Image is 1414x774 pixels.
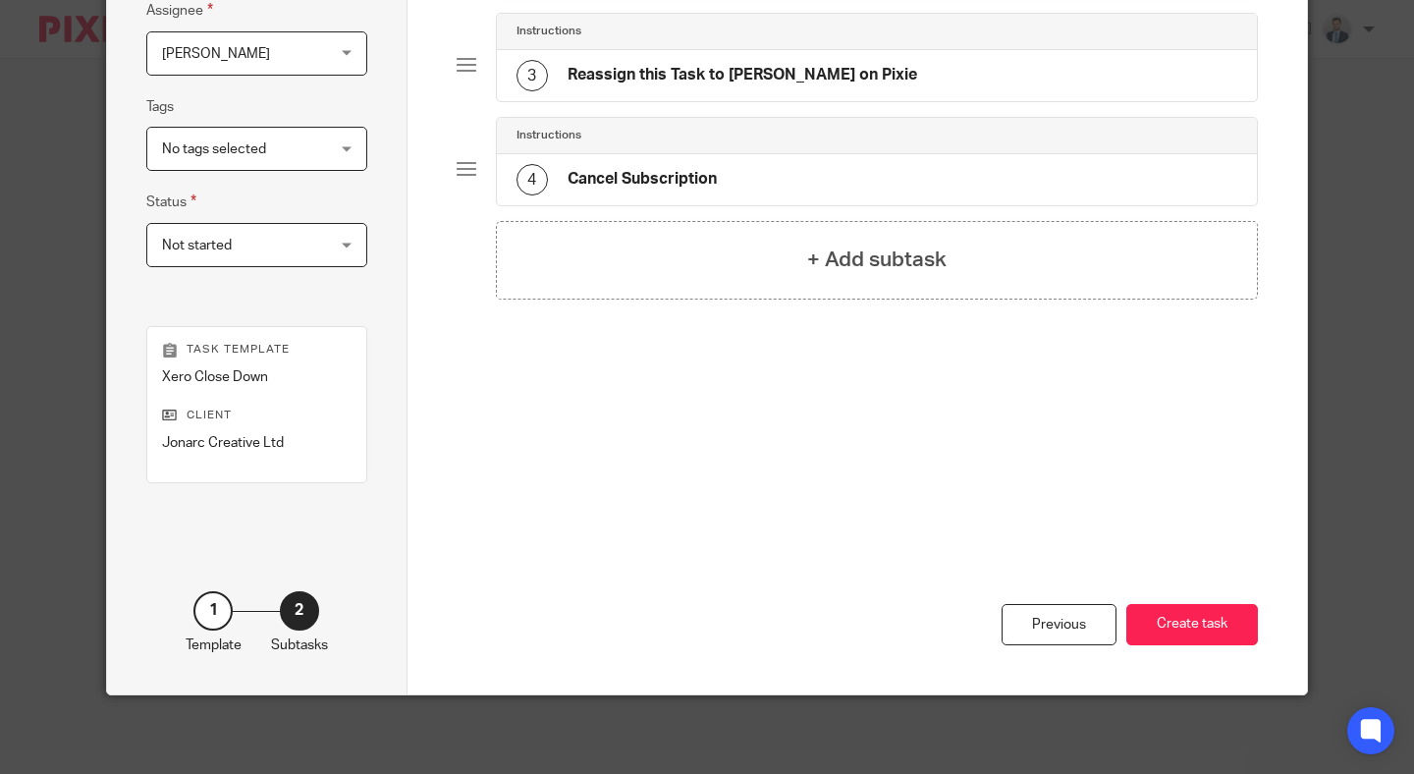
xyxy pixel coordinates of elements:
[162,433,352,453] p: Jonarc Creative Ltd
[162,342,352,358] p: Task template
[517,164,548,195] div: 4
[1126,604,1258,646] button: Create task
[568,169,717,190] h4: Cancel Subscription
[271,636,328,655] p: Subtasks
[186,636,242,655] p: Template
[280,591,319,631] div: 2
[1002,604,1116,646] div: Previous
[193,591,233,631] div: 1
[517,24,581,39] h4: Instructions
[162,142,266,156] span: No tags selected
[162,408,352,423] p: Client
[807,245,947,275] h4: + Add subtask
[146,97,174,117] label: Tags
[517,60,548,91] div: 3
[162,367,352,387] p: Xero Close Down
[568,65,917,85] h4: Reassign this Task to [PERSON_NAME] on Pixie
[162,239,232,252] span: Not started
[517,128,581,143] h4: Instructions
[162,47,270,61] span: [PERSON_NAME]
[146,191,196,213] label: Status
